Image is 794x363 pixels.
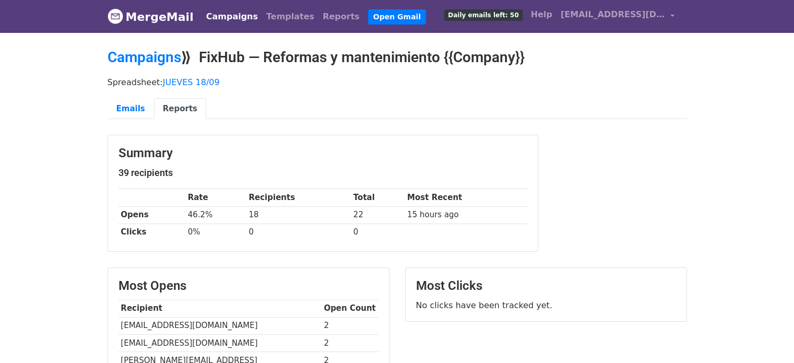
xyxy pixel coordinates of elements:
[163,77,220,87] a: JUEVES 18/09
[185,206,246,224] td: 46.2%
[444,9,522,21] span: Daily emails left: 50
[154,98,206,120] a: Reports
[118,300,322,317] th: Recipient
[118,167,527,179] h5: 39 recipients
[322,300,378,317] th: Open Count
[556,4,679,29] a: [EMAIL_ADDRESS][DOMAIN_NAME]
[118,317,322,334] td: [EMAIL_ADDRESS][DOMAIN_NAME]
[108,8,123,24] img: MergeMail logo
[440,4,526,25] a: Daily emails left: 50
[405,206,527,224] td: 15 hours ago
[246,224,351,241] td: 0
[561,8,665,21] span: [EMAIL_ADDRESS][DOMAIN_NAME]
[351,189,405,206] th: Total
[322,317,378,334] td: 2
[118,206,185,224] th: Opens
[185,189,246,206] th: Rate
[351,206,405,224] td: 22
[405,189,527,206] th: Most Recent
[185,224,246,241] td: 0%
[742,313,794,363] iframe: Chat Widget
[108,49,687,66] h2: ⟫ FixHub — Reformas y mantenimiento {{Company}}
[108,98,154,120] a: Emails
[351,224,405,241] td: 0
[416,278,676,294] h3: Most Clicks
[118,146,527,161] h3: Summary
[322,334,378,352] td: 2
[118,278,378,294] h3: Most Opens
[527,4,556,25] a: Help
[416,300,676,311] p: No clicks have been tracked yet.
[108,49,181,66] a: Campaigns
[742,313,794,363] div: Widget de chat
[318,6,364,27] a: Reports
[118,224,185,241] th: Clicks
[262,6,318,27] a: Templates
[118,334,322,352] td: [EMAIL_ADDRESS][DOMAIN_NAME]
[108,6,194,28] a: MergeMail
[246,206,351,224] td: 18
[202,6,262,27] a: Campaigns
[108,77,687,88] p: Spreadsheet:
[368,9,426,25] a: Open Gmail
[246,189,351,206] th: Recipients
